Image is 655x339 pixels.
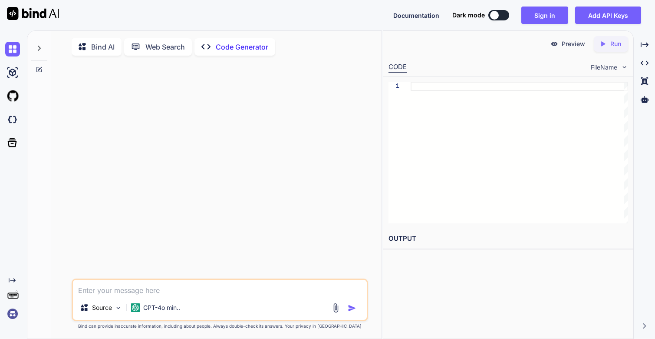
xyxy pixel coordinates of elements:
[5,89,20,103] img: githubLight
[5,112,20,127] img: darkCloudIdeIcon
[5,65,20,80] img: ai-studio
[143,303,180,312] p: GPT-4o min..
[452,11,485,20] span: Dark mode
[331,303,341,313] img: attachment
[621,63,628,71] img: chevron down
[610,40,621,48] p: Run
[92,303,112,312] p: Source
[5,42,20,56] img: chat
[562,40,585,48] p: Preview
[5,306,20,321] img: signin
[575,7,641,24] button: Add API Keys
[550,40,558,48] img: preview
[591,63,617,72] span: FileName
[393,11,439,20] button: Documentation
[388,82,399,91] div: 1
[393,12,439,19] span: Documentation
[72,323,368,329] p: Bind can provide inaccurate information, including about people. Always double-check its answers....
[348,304,356,312] img: icon
[91,42,115,52] p: Bind AI
[521,7,568,24] button: Sign in
[145,42,185,52] p: Web Search
[388,62,407,73] div: CODE
[383,229,634,249] h2: OUTPUT
[7,7,59,20] img: Bind AI
[131,303,140,312] img: GPT-4o mini
[216,42,268,52] p: Code Generator
[115,304,122,312] img: Pick Models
